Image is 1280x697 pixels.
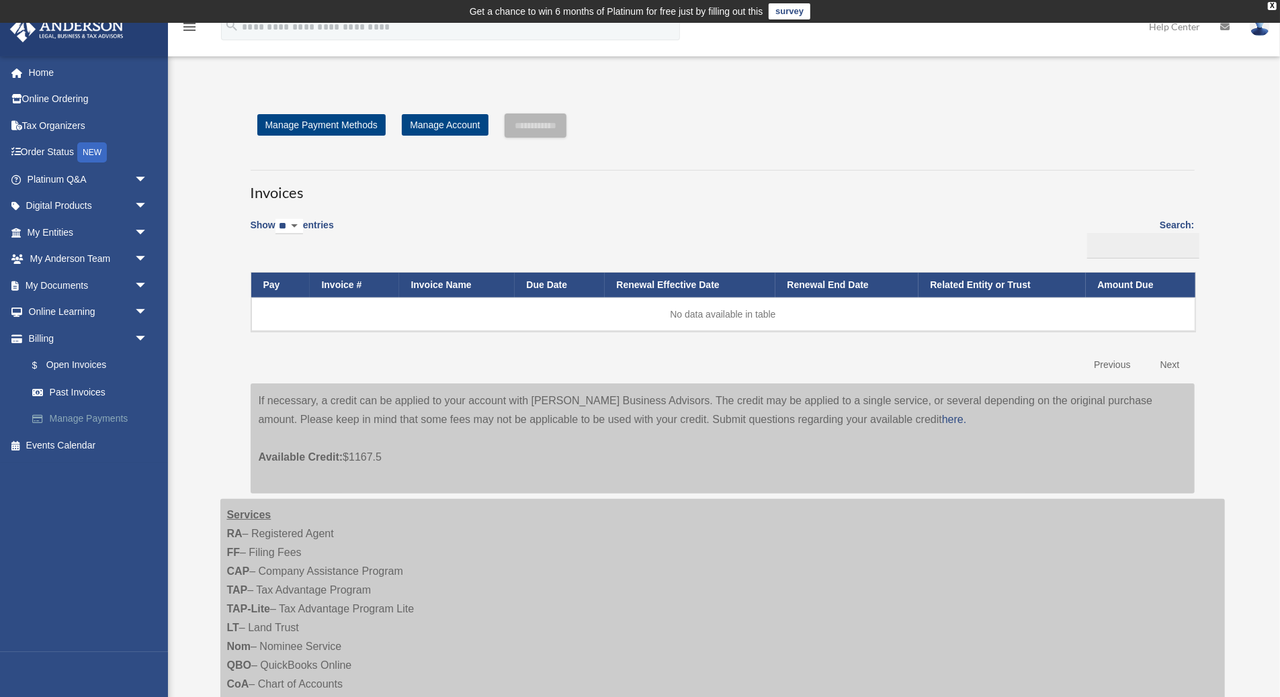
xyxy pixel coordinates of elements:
th: Invoice #: activate to sort column ascending [310,273,399,297]
span: Available Credit: [259,451,343,463]
strong: Nom [227,641,251,652]
a: menu [181,24,198,35]
a: survey [769,3,810,19]
th: Amount Due: activate to sort column ascending [1086,273,1195,297]
a: Digital Productsarrow_drop_down [9,193,168,220]
a: Online Ordering [9,86,168,113]
span: arrow_drop_down [134,193,161,220]
a: My Entitiesarrow_drop_down [9,219,168,246]
span: arrow_drop_down [134,325,161,353]
strong: CAP [227,565,250,577]
th: Renewal Effective Date: activate to sort column ascending [605,273,775,297]
strong: Services [227,509,271,520]
th: Related Entity or Trust: activate to sort column ascending [919,273,1086,297]
img: Anderson Advisors Platinum Portal [6,16,128,42]
label: Show entries [251,217,334,248]
span: $ [40,357,46,374]
span: arrow_drop_down [134,272,161,299]
th: Renewal End Date: activate to sort column ascending [775,273,919,297]
a: Manage Account [402,114,488,136]
strong: LT [227,622,239,633]
div: close [1268,2,1277,10]
div: Get a chance to win 6 months of Platinum for free just by filling out this [470,3,763,19]
span: arrow_drop_down [134,166,161,193]
span: arrow_drop_down [134,246,161,273]
i: menu [181,19,198,35]
a: Billingarrow_drop_down [9,325,168,352]
div: If necessary, a credit can be applied to your account with [PERSON_NAME] Business Advisors. The c... [251,383,1195,494]
strong: QBO [227,659,251,671]
input: Search: [1087,233,1199,259]
label: Search: [1082,217,1195,259]
strong: FF [227,547,241,558]
a: here. [942,414,966,425]
p: $1167.5 [259,429,1187,467]
span: arrow_drop_down [134,299,161,326]
span: arrow_drop_down [134,219,161,246]
strong: TAP [227,584,248,596]
strong: TAP-Lite [227,603,271,614]
a: Tax Organizers [9,112,168,139]
td: No data available in table [251,297,1195,331]
strong: CoA [227,678,249,690]
select: Showentries [275,219,303,234]
a: Next [1150,351,1190,379]
img: User Pic [1250,17,1270,36]
a: My Documentsarrow_drop_down [9,272,168,299]
a: Previous [1084,351,1140,379]
h3: Invoices [251,170,1195,203]
a: $Open Invoices [19,352,161,379]
i: search [224,18,239,33]
strong: RA [227,528,243,539]
a: Manage Payment Methods [257,114,386,136]
a: Home [9,59,168,86]
th: Due Date: activate to sort column ascending [515,273,605,297]
a: Online Learningarrow_drop_down [9,299,168,326]
th: Pay: activate to sort column descending [251,273,310,297]
a: Platinum Q&Aarrow_drop_down [9,166,168,193]
a: Events Calendar [9,432,168,459]
th: Invoice Name: activate to sort column ascending [399,273,515,297]
div: NEW [77,142,107,162]
a: Past Invoices [19,379,168,406]
a: Manage Payments [19,406,168,432]
a: My Anderson Teamarrow_drop_down [9,246,168,273]
a: Order StatusNEW [9,139,168,167]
